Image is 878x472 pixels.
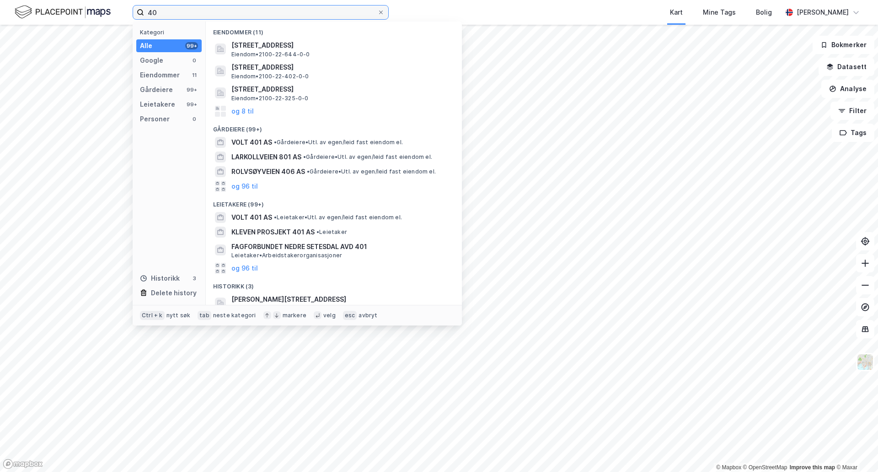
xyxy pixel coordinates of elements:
div: esc [343,311,357,320]
div: 99+ [185,101,198,108]
a: OpenStreetMap [743,464,787,471]
div: Eiendommer [140,70,180,81]
div: Delete history [151,288,197,298]
span: [STREET_ADDRESS] [231,84,451,95]
a: Mapbox [716,464,741,471]
span: ROLVSØYVEIEN 406 AS [231,166,305,177]
button: Filter [830,102,874,120]
input: Søk på adresse, matrikkel, gårdeiere, leietakere eller personer [144,5,377,19]
a: Mapbox homepage [3,459,43,469]
div: Historikk (3) [206,276,462,292]
button: Tags [832,124,874,142]
div: Ctrl + k [140,311,165,320]
img: Z [857,353,874,371]
button: og 96 til [231,263,258,274]
div: Kategori [140,29,202,36]
div: velg [323,312,336,319]
span: • [274,139,277,146]
div: 0 [191,115,198,123]
a: Improve this map [790,464,835,471]
span: Eiendom • 2100-22-402-0-0 [231,73,309,80]
span: KLEVEN PROSJEKT 401 AS [231,227,315,238]
div: tab [198,311,211,320]
div: Personer [140,114,170,125]
span: Gårdeiere • Utl. av egen/leid fast eiendom el. [303,153,432,161]
div: markere [283,312,306,319]
span: Gårdeiere • Utl. av egen/leid fast eiendom el. [274,139,403,146]
span: Eiendom • 2100-22-325-0-0 [231,95,309,102]
div: 99+ [185,42,198,49]
div: 3 [191,275,198,282]
button: Bokmerker [813,36,874,54]
button: Analyse [821,80,874,98]
span: Leietaker • Arbeidstakerorganisasjoner [231,252,342,259]
button: Datasett [819,58,874,76]
span: Leietaker [316,228,347,236]
div: 99+ [185,86,198,93]
div: Mine Tags [703,7,736,18]
span: • [316,228,319,235]
span: • [274,214,277,221]
span: VOLT 401 AS [231,212,272,223]
div: Kart [670,7,683,18]
div: [PERSON_NAME] [797,7,849,18]
div: 11 [191,71,198,79]
div: Alle [140,40,152,51]
div: nytt søk [166,312,191,319]
span: FAGFORBUNDET NEDRE SETESDAL AVD 401 [231,241,451,252]
button: og 96 til [231,181,258,192]
span: • [303,153,306,160]
span: Eiendom • 2100-22-644-0-0 [231,51,310,58]
span: LARKOLLVEIEN 801 AS [231,152,301,163]
iframe: Chat Widget [832,428,878,472]
div: Google [140,55,163,66]
div: Leietakere [140,99,175,110]
span: • [307,168,310,175]
div: 0 [191,57,198,64]
div: Gårdeiere [140,84,173,95]
img: logo.f888ab2527a4732fd821a326f86c7f29.svg [15,4,111,20]
span: VOLT 401 AS [231,137,272,148]
div: Leietakere (99+) [206,194,462,210]
span: [STREET_ADDRESS] [231,40,451,51]
div: Bolig [756,7,772,18]
span: Gårdeiere • Utl. av egen/leid fast eiendom el. [307,168,436,175]
span: Leietaker • Utl. av egen/leid fast eiendom el. [274,214,402,221]
div: Gårdeiere (99+) [206,119,462,135]
div: Eiendommer (11) [206,22,462,38]
span: [STREET_ADDRESS] [231,62,451,73]
div: neste kategori [213,312,256,319]
span: [PERSON_NAME][STREET_ADDRESS] [231,294,451,305]
div: avbryt [359,312,377,319]
button: og 8 til [231,106,254,117]
div: Historikk [140,273,180,284]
